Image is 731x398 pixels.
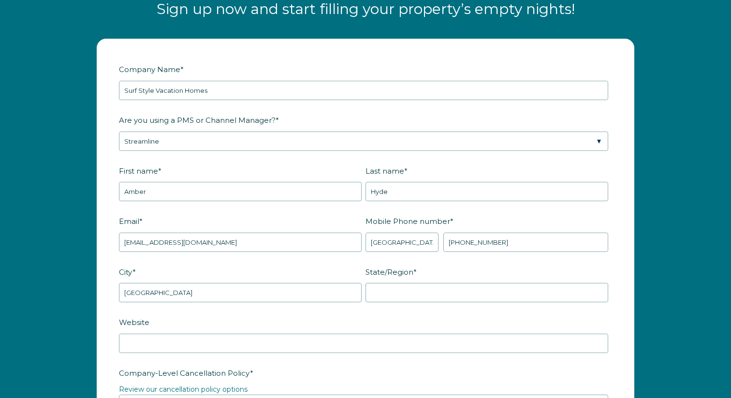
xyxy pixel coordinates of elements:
[119,113,276,128] span: Are you using a PMS or Channel Manager?
[365,214,450,229] span: Mobile Phone number
[365,265,413,280] span: State/Region
[119,62,180,77] span: Company Name
[119,163,158,178] span: First name
[119,315,149,330] span: Website
[119,265,132,280] span: City
[119,366,250,381] span: Company-Level Cancellation Policy
[365,163,404,178] span: Last name
[119,385,248,394] a: Review our cancellation policy options
[119,214,139,229] span: Email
